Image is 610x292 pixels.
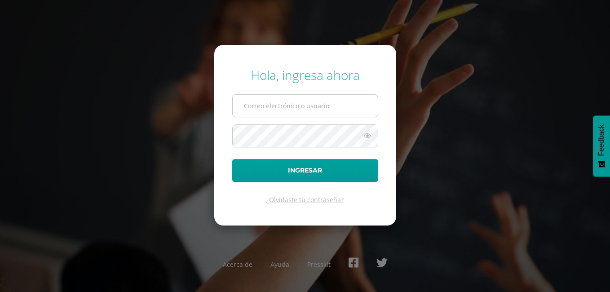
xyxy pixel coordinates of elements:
[232,66,378,84] div: Hola, ingresa ahora
[233,95,378,117] input: Correo electrónico o usuario
[266,195,344,204] a: ¿Olvidaste tu contraseña?
[593,115,610,177] button: Feedback - Mostrar encuesta
[597,124,606,156] span: Feedback
[223,260,252,269] a: Acerca de
[232,159,378,182] button: Ingresar
[270,260,289,269] a: Ayuda
[307,260,331,269] a: Presskit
